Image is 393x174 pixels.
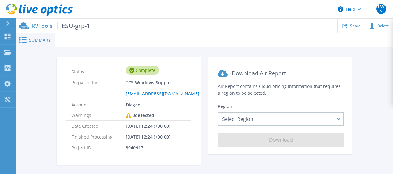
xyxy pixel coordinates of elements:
div: Complete [126,66,159,75]
span: Account [71,99,126,110]
span: TWS [376,4,386,14]
span: [DATE] 12:24 (+00:00) [126,131,170,142]
div: 0 detected [126,110,154,121]
span: Download Air Report [232,69,286,77]
span: 3040917 [126,142,143,153]
a: [EMAIL_ADDRESS][DOMAIN_NAME] [126,91,199,97]
p: RVTools [32,22,90,29]
span: Prepared for [71,77,126,99]
button: Download [218,133,344,147]
span: Project ID [71,142,126,153]
span: Finished Processing [71,131,126,142]
span: Diageo [126,99,141,110]
span: Delete [377,24,389,28]
span: Share [350,24,361,28]
span: Date Created [71,121,126,131]
span: [DATE] 12:24 (+00:00) [126,121,170,131]
span: Warnings [71,110,126,120]
span: ESU-grp-1 [57,22,90,29]
span: TCS Windows Support [126,77,199,99]
span: Status [71,66,126,74]
span: Summary [29,38,51,42]
span: Air Report contains Cloud pricing information that requires a region to be selected. [218,83,341,96]
span: Region [218,103,232,109]
div: Select Region [218,112,344,126]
